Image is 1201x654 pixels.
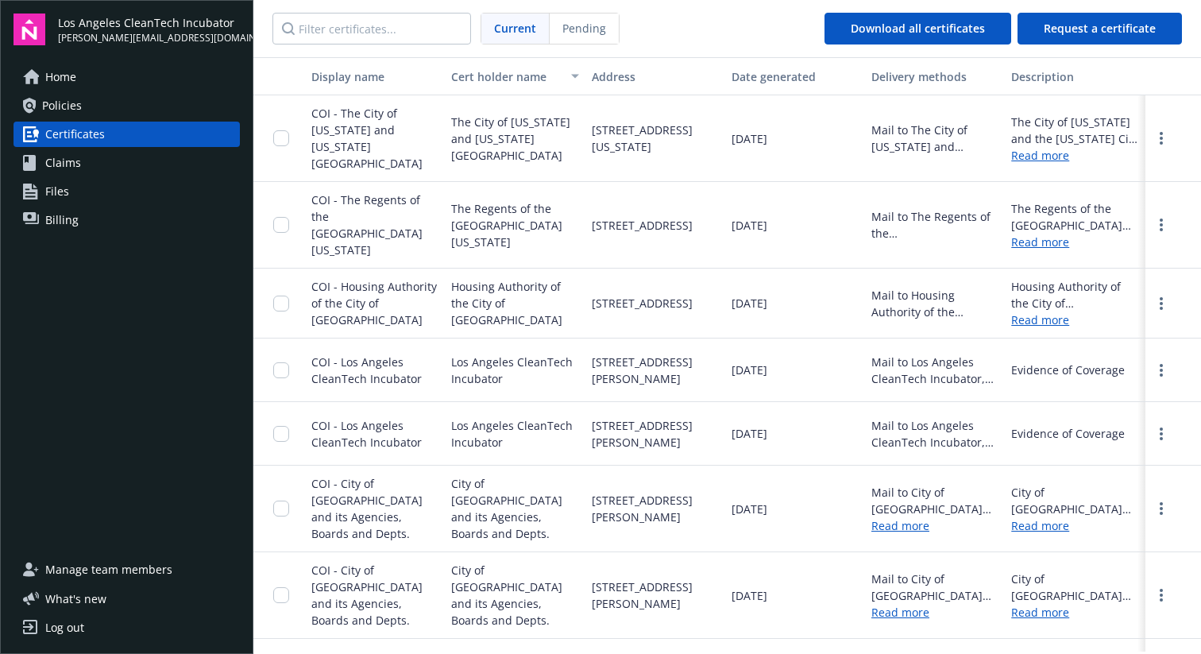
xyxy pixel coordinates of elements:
div: Mail to Los Angeles CleanTech Incubator, [STREET_ADDRESS][PERSON_NAME] [871,417,998,451]
button: Request a certificate [1018,13,1182,45]
button: Delivery methods [865,57,1005,95]
button: Display name [305,57,445,95]
a: Manage team members [14,557,240,582]
span: COI - Los Angeles CleanTech Incubator [311,354,422,386]
span: COI - The Regents of the [GEOGRAPHIC_DATA][US_STATE] [311,192,423,257]
a: Claims [14,150,240,176]
a: Certificates [14,122,240,147]
span: [STREET_ADDRESS][US_STATE] [592,122,719,155]
span: [DATE] [732,501,767,517]
a: Read more [871,518,929,533]
div: Mail to The City of [US_STATE] and [US_STATE] City Economic Development Corporation, [STREET_ADDR... [871,122,998,155]
span: [DATE] [732,587,767,604]
div: Cert holder name [451,68,561,85]
div: Mail to City of [GEOGRAPHIC_DATA] and its Agencies, Boards and Depts, [STREET_ADDRESS][PERSON_NAME] [871,571,998,604]
input: Toggle Row Selected [273,130,289,146]
div: Description [1011,68,1138,85]
button: Los Angeles CleanTech Incubator[PERSON_NAME][EMAIL_ADDRESS][DOMAIN_NAME] [58,14,240,45]
a: more [1152,215,1171,234]
div: Display name [311,68,438,85]
span: [DATE] [732,217,767,234]
div: Date generated [732,68,859,85]
span: City of [GEOGRAPHIC_DATA] and its Agencies, Boards and Depts. [451,475,578,542]
span: [STREET_ADDRESS][PERSON_NAME] [592,417,719,451]
span: Home [45,64,76,90]
span: The City of [US_STATE] and [US_STATE][GEOGRAPHIC_DATA] [451,114,578,164]
span: COI - City of [GEOGRAPHIC_DATA] and its Agencies, Boards and Depts. [311,476,423,541]
span: Current [494,20,536,37]
a: Files [14,179,240,204]
a: Read more [1011,147,1138,164]
span: [STREET_ADDRESS][PERSON_NAME] [592,354,719,387]
span: COI - City of [GEOGRAPHIC_DATA] and its Agencies, Boards and Depts. [311,563,423,628]
span: Manage team members [45,557,172,582]
span: Billing [45,207,79,233]
span: Los Angeles CleanTech Incubator [451,354,578,387]
img: navigator-logo.svg [14,14,45,45]
span: [STREET_ADDRESS] [592,295,693,312]
span: Download all certificates [851,21,985,36]
span: City of [GEOGRAPHIC_DATA] and its Agencies, Boards and Depts. [451,562,578,629]
button: Cert holder name [445,57,585,95]
div: Mail to Los Angeles CleanTech Incubator, [STREET_ADDRESS][PERSON_NAME] [871,354,998,387]
input: Toggle Row Selected [273,296,289,312]
a: more [1152,361,1171,380]
div: The Regents of the [GEOGRAPHIC_DATA][US_STATE] is included as additional insured as required by a... [1011,200,1138,234]
span: Certificates [45,122,105,147]
a: Read more [1011,604,1138,621]
span: Los Angeles CleanTech Incubator [451,417,578,451]
div: City of [GEOGRAPHIC_DATA] and its Agencies, Boards and Depts. are included as Additional Insured ... [1011,571,1138,604]
button: Address [585,57,725,95]
div: Evidence of Coverage [1011,425,1125,442]
span: Claims [45,150,81,176]
a: more [1152,424,1171,443]
input: Toggle Row Selected [273,217,289,233]
span: [DATE] [732,362,767,378]
button: Description [1005,57,1145,95]
span: What ' s new [45,590,106,607]
a: Billing [14,207,240,233]
span: Request a certificate [1044,21,1156,36]
span: COI - Los Angeles CleanTech Incubator [311,418,422,450]
button: Download all certificates [824,13,1011,45]
span: [STREET_ADDRESS][PERSON_NAME] [592,492,719,525]
a: Read more [1011,517,1138,534]
div: Mail to The Regents of the [GEOGRAPHIC_DATA][US_STATE][STREET_ADDRESS] [871,208,998,242]
a: Read more [1011,312,1138,328]
input: Toggle Row Selected [273,426,289,442]
span: [DATE] [732,295,767,312]
div: Mail to Housing Authority of the [GEOGRAPHIC_DATA], [STREET_ADDRESS] [871,287,998,320]
button: What's new [14,590,132,607]
div: Housing Authority of the City of [GEOGRAPHIC_DATA], its Board, Directors, officers, agents, emplo... [1011,278,1138,312]
span: Pending [550,14,619,44]
span: [DATE] [732,130,767,147]
a: Read more [871,605,929,620]
span: Pending [562,20,606,37]
a: more [1152,586,1171,605]
div: Log out [45,615,84,640]
a: Policies [14,93,240,118]
span: COI - Housing Authority of the City of [GEOGRAPHIC_DATA] [311,279,437,327]
span: Housing Authority of the City of [GEOGRAPHIC_DATA] [451,278,578,328]
span: [STREET_ADDRESS][PERSON_NAME] [592,579,719,612]
input: Toggle Row Selected [273,501,289,517]
div: Delivery methods [871,68,998,85]
a: more [1152,499,1171,518]
span: Files [45,179,69,204]
span: Los Angeles CleanTech Incubator [58,14,240,31]
span: [PERSON_NAME][EMAIL_ADDRESS][DOMAIN_NAME] [58,31,240,45]
span: The Regents of the [GEOGRAPHIC_DATA][US_STATE] [451,200,578,250]
div: The City of [US_STATE] and the [US_STATE] City Economic Development Corporation, together with th... [1011,114,1138,147]
input: Filter certificates... [272,13,471,45]
a: more [1152,294,1171,313]
a: Home [14,64,240,90]
span: [STREET_ADDRESS] [592,217,693,234]
span: [DATE] [732,425,767,442]
input: Toggle Row Selected [273,362,289,378]
div: Mail to City of [GEOGRAPHIC_DATA] and its Agencies, Boards and Depts, [STREET_ADDRESS][PERSON_NAME] [871,484,998,517]
span: Policies [42,93,82,118]
div: City of [GEOGRAPHIC_DATA] and its Agencies, Boards and Depts. are included as an additional insur... [1011,484,1138,517]
a: Read more [1011,234,1138,250]
div: Evidence of Coverage [1011,362,1125,378]
input: Toggle Row Selected [273,587,289,603]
